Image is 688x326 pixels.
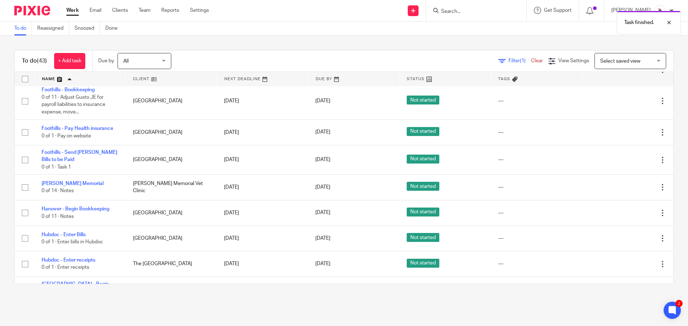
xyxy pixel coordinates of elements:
[675,300,683,307] div: 2
[123,59,129,64] span: All
[126,225,217,251] td: [GEOGRAPHIC_DATA]
[42,87,95,92] a: Foothills - Bookkeeping
[37,21,69,35] a: Reassigned
[217,145,308,174] td: [DATE]
[42,133,91,138] span: 0 of 1 · Pay on website
[217,120,308,145] td: [DATE]
[315,130,330,135] span: [DATE]
[520,58,526,63] span: (1)
[498,129,575,136] div: ---
[558,58,589,63] span: View Settings
[126,120,217,145] td: [GEOGRAPHIC_DATA]
[654,5,666,16] img: EtsyProfilePhoto.jpg
[531,58,543,63] a: Clear
[217,83,308,120] td: [DATE]
[37,58,47,64] span: (43)
[498,260,575,267] div: ---
[98,57,114,64] p: Due by
[42,265,89,270] span: 0 of 1 · Enter receipts
[407,208,439,216] span: Not started
[126,200,217,225] td: [GEOGRAPHIC_DATA]
[315,236,330,241] span: [DATE]
[42,95,105,115] span: 0 of 11 · Adjust Gusto JE for payroll liabilities to insurance expense, move...
[498,156,575,163] div: ---
[498,184,575,191] div: ---
[315,210,330,215] span: [DATE]
[42,188,74,193] span: 0 of 14 · Notes
[190,7,209,14] a: Settings
[407,155,439,164] span: Not started
[126,251,217,277] td: The [GEOGRAPHIC_DATA]
[42,181,104,186] a: [PERSON_NAME] Memorial
[112,7,128,14] a: Clients
[407,259,439,268] span: Not started
[42,282,109,294] a: [GEOGRAPHIC_DATA] - Begin bookkeeping
[42,239,103,244] span: 0 of 1 · Enter bills in Hubdoc
[407,96,439,104] span: Not started
[126,277,217,306] td: [GEOGRAPHIC_DATA]
[217,225,308,251] td: [DATE]
[407,233,439,242] span: Not started
[42,232,86,237] a: Hubdoc - Enter Bills
[14,6,50,15] img: Pixie
[217,200,308,225] td: [DATE]
[498,235,575,242] div: ---
[22,57,47,65] h1: To do
[42,206,109,211] a: Hanover - Begin Bookkeeping
[126,83,217,120] td: [GEOGRAPHIC_DATA]
[42,165,71,170] span: 0 of 1 · Task 1
[498,77,510,81] span: Tags
[42,214,74,219] span: 0 of 11 · Notes
[139,7,150,14] a: Team
[508,58,531,63] span: Filter
[66,7,79,14] a: Work
[42,150,117,162] a: Foothills - Send [PERSON_NAME] Bills to be Paid
[217,251,308,277] td: [DATE]
[42,258,95,263] a: Hubdoc - Enter receipts
[315,262,330,267] span: [DATE]
[105,21,123,35] a: Done
[90,7,101,14] a: Email
[315,98,330,103] span: [DATE]
[161,7,179,14] a: Reports
[75,21,100,35] a: Snoozed
[407,127,439,136] span: Not started
[498,97,575,104] div: ---
[42,126,113,131] a: Foothills - Pay Health insurance
[315,157,330,162] span: [DATE]
[217,277,308,306] td: [DATE]
[315,185,330,190] span: [DATE]
[624,19,654,26] p: Task finished.
[600,59,640,64] span: Select saved view
[498,209,575,216] div: ---
[14,21,32,35] a: To do
[126,175,217,200] td: [PERSON_NAME] Memorial Vet Clinic
[217,175,308,200] td: [DATE]
[407,182,439,191] span: Not started
[126,145,217,174] td: [GEOGRAPHIC_DATA]
[54,53,85,69] a: + Add task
